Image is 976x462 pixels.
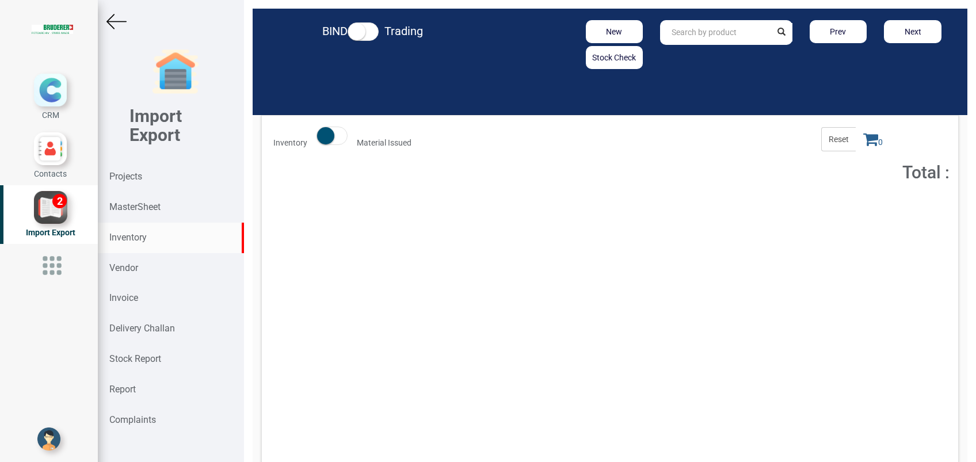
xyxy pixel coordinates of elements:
button: Next [884,20,941,43]
b: Import Export [129,106,182,145]
strong: Invoice [109,292,138,303]
strong: Report [109,384,136,395]
strong: MasterSheet [109,201,161,212]
img: garage-closed.png [152,49,199,95]
strong: Inventory [109,232,147,243]
strong: Trading [384,24,423,38]
strong: Projects [109,171,142,182]
button: Stock Check [586,46,643,69]
strong: BIND [322,24,348,38]
strong: Material Issued [357,138,411,147]
strong: Stock Report [109,353,161,364]
span: Contacts [34,169,67,178]
strong: Inventory [273,138,307,147]
span: Reset [821,127,856,151]
span: Import Export [26,228,75,237]
strong: Vendor [109,262,138,273]
strong: Complaints [109,414,156,425]
h2: Total : [738,163,950,182]
strong: Delivery Challan [109,323,175,334]
span: CRM [42,110,59,120]
button: New [586,20,643,43]
input: Search by product [660,20,771,45]
div: 2 [52,194,67,208]
span: 0 [856,127,890,151]
button: Prev [810,20,867,43]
